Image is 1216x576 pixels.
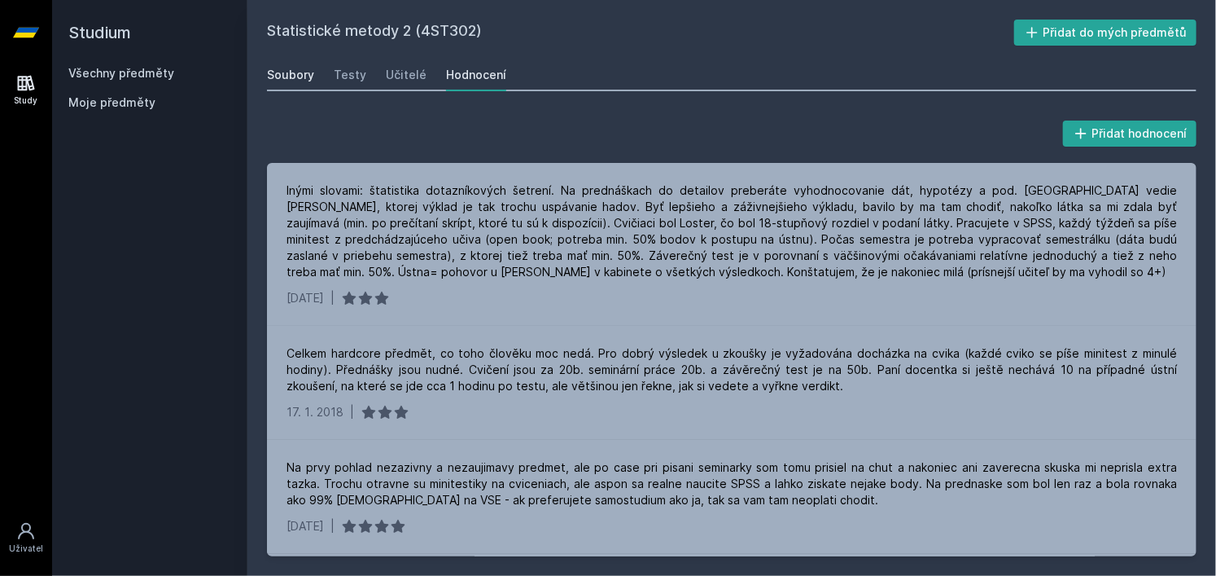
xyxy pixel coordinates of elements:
[15,95,38,107] div: Study
[287,345,1177,394] div: Celkem hardcore předmět, co toho člověku moc nedá. Pro dobrý výsledek u zkoušky je vyžadována doc...
[68,95,155,111] span: Moje předměty
[9,543,43,555] div: Uživatel
[386,59,426,91] a: Učitelé
[386,67,426,83] div: Učitelé
[446,67,506,83] div: Hodnocení
[287,182,1177,280] div: Inými slovami: štatistika dotazníkových šetrení. Na prednáškach do detailov preberáte vyhodnocova...
[287,290,324,306] div: [DATE]
[330,290,335,306] div: |
[334,59,366,91] a: Testy
[287,404,343,420] div: 17. 1. 2018
[267,67,314,83] div: Soubory
[287,518,324,534] div: [DATE]
[350,404,354,420] div: |
[446,59,506,91] a: Hodnocení
[3,65,49,115] a: Study
[334,67,366,83] div: Testy
[267,20,1014,46] h2: Statistické metody 2 (4ST302)
[1014,20,1197,46] button: Přidat do mých předmětů
[267,59,314,91] a: Soubory
[330,518,335,534] div: |
[1063,121,1197,147] button: Přidat hodnocení
[68,66,174,80] a: Všechny předměty
[3,513,49,563] a: Uživatel
[287,459,1177,508] div: Na prvy pohlad nezazivny a nezaujimavy predmet, ale po case pri pisani seminarky som tomu prisiel...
